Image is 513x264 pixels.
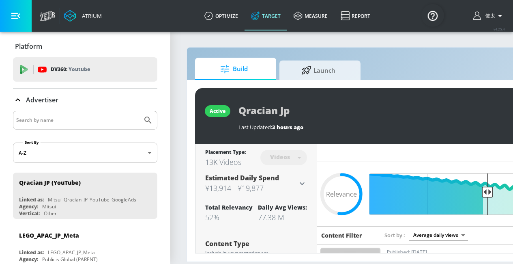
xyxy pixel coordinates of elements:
span: Estimated Daily Spend [205,173,279,182]
button: Open Resource Center [421,4,444,27]
div: DV360: Youtube [13,57,157,82]
span: Build [203,59,265,79]
div: Mitsui_Qracian_JP_YouTube_GoogleAds [48,196,136,203]
h6: Content Filter [321,232,362,239]
span: login as: kenta.kurishima@mbk-digital.co.jp [482,13,495,19]
div: 13K Videos [205,157,246,167]
div: Daily Avg Views: [258,203,307,211]
div: Estimated Daily Spend¥13,914 - ¥19,877 [205,173,307,194]
div: Atrium [79,12,102,19]
div: 77.38 M [258,212,307,222]
input: Search by name [16,115,139,126]
div: Agency: [19,203,38,210]
div: Placement Type: [205,149,246,157]
span: 3 hours ago [272,123,303,131]
button: 健太 [473,11,505,21]
div: Other [44,210,57,217]
span: v 4.25.4 [494,27,505,31]
p: Youtube [69,65,90,74]
div: Include in your targeting set [205,251,307,255]
h3: ¥13,914 - ¥19,877 [205,182,297,194]
div: Total Relevancy [205,203,253,211]
a: measure [287,1,334,30]
div: Linked as: [19,196,44,203]
div: Videos [266,154,294,160]
div: Publicis Global (PARENT) [42,256,98,263]
p: DV360: [51,65,90,74]
div: 52% [205,212,253,222]
div: Average daily views [409,229,468,240]
span: Relevance [326,191,357,197]
div: Advertiser [13,89,157,111]
a: Target [245,1,287,30]
div: Mitsui [42,203,56,210]
div: LEGO_APAC_JP_Meta [19,232,79,239]
div: LEGO_APAC_JP_Meta [48,249,95,256]
span: Launch [288,61,349,80]
div: active [210,108,225,115]
div: Agency: [19,256,38,263]
a: Atrium [64,10,102,22]
div: Qracian JP (YouTube)Linked as:Mitsui_Qracian_JP_YouTube_GoogleAdsAgency:MitsuiVertical:Other [13,173,157,219]
span: Sort by [384,232,405,239]
div: Qracian JP (YouTube) [19,179,81,186]
a: optimize [198,1,245,30]
label: Sort By [23,140,41,145]
a: Report [334,1,377,30]
p: Advertiser [26,95,58,104]
div: A-Z [13,143,157,163]
div: Platform [13,35,157,58]
div: Vertical: [19,210,40,217]
div: Content Type [205,240,307,247]
div: Linked as: [19,249,44,256]
p: Platform [15,42,42,51]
